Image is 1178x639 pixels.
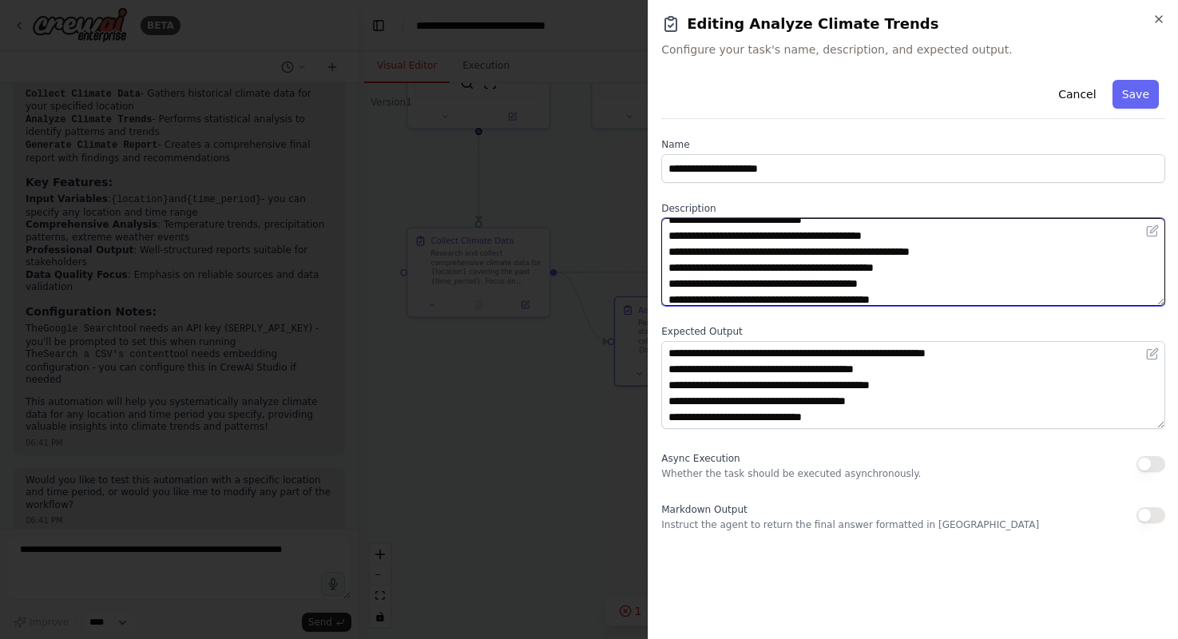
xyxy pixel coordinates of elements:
span: Markdown Output [661,504,747,515]
button: Cancel [1049,80,1105,109]
button: Open in editor [1143,221,1162,240]
label: Expected Output [661,325,1165,338]
span: Async Execution [661,453,740,464]
label: Description [661,202,1165,215]
span: Configure your task's name, description, and expected output. [661,42,1165,58]
label: Name [661,138,1165,151]
button: Save [1113,80,1159,109]
p: Whether the task should be executed asynchronously. [661,467,921,480]
button: Open in editor [1143,344,1162,363]
h2: Editing Analyze Climate Trends [661,13,1165,35]
p: Instruct the agent to return the final answer formatted in [GEOGRAPHIC_DATA] [661,518,1039,531]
